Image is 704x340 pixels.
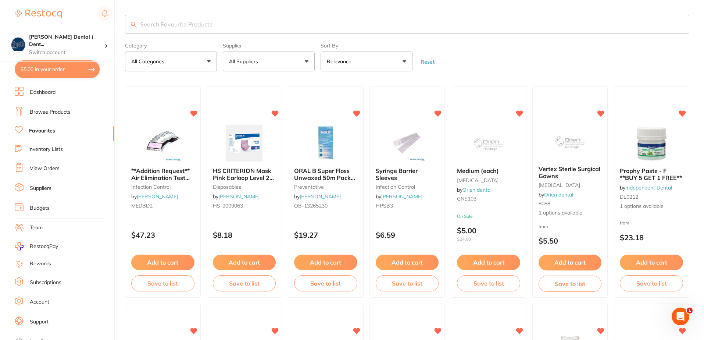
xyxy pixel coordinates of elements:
span: by [294,193,341,200]
button: All Suppliers [223,52,315,71]
a: Subscriptions [30,279,61,286]
button: Save to list [620,275,683,291]
a: Suppliers [30,185,51,192]
a: Browse Products [30,109,71,116]
button: Add to cart [376,255,439,270]
small: preventative [294,184,357,190]
a: Favourites [29,127,55,135]
span: HS-9009063 [213,202,243,209]
img: Medium (each) [465,125,512,162]
a: Dashboard [30,89,56,96]
button: Add to cart [457,255,520,270]
a: Inventory Lists [28,146,63,153]
span: RestocqPay [30,243,58,250]
p: $5.00 [457,226,520,242]
span: by [620,184,672,191]
p: Relevance [327,58,354,65]
span: by [539,191,573,198]
button: Add to cart [294,255,357,270]
span: by [213,193,260,200]
button: Save to list [376,275,439,291]
span: 1 options available [620,203,683,210]
p: $6.59 [376,231,439,239]
img: Syringe Barrier Sleeves [383,125,431,162]
button: Add to cart [131,255,194,270]
button: Save to list [539,276,602,292]
a: Account [30,298,49,306]
button: Add to cart [620,255,683,270]
button: Add to cart [213,255,276,270]
img: ORAL B Super Floss Unwaxed 50m Pack of 6 [302,125,350,162]
a: [PERSON_NAME] [218,193,260,200]
b: ORAL B Super Floss Unwaxed 50m Pack of 6 [294,167,357,181]
img: Restocq Logo [15,10,62,18]
span: Vertex Sterile Surgical Gowns [539,165,600,179]
small: [MEDICAL_DATA] [457,177,520,183]
span: 8088 [539,200,550,207]
button: Save to list [457,275,520,291]
span: HPSB3 [376,202,393,209]
p: All Suppliers [229,58,261,65]
label: Sort By [321,43,412,49]
p: All Categories [131,58,167,65]
a: Budgets [30,205,50,212]
b: **Addition Request** Air Elimination Test Card Bowie Dick Test 15/bag [131,167,194,181]
a: [PERSON_NAME] [381,193,422,200]
a: Restocq Logo [15,6,62,22]
a: Orien dental [462,187,492,193]
span: 1 [687,308,693,314]
a: Team [30,224,43,231]
a: View Orders [30,165,60,172]
p: $23.18 [620,233,683,242]
p: $19.27 [294,231,357,239]
h4: Singleton Dental ( DentalTown 8 Pty Ltd) [29,33,104,48]
span: from [539,224,548,229]
small: infection control [131,184,194,190]
img: **Addition Request** Air Elimination Test Card Bowie Dick Test 15/bag [139,125,187,162]
span: by [457,187,492,193]
p: $5.50 [539,237,602,245]
img: Singleton Dental ( DentalTown 8 Pty Ltd) [11,38,25,51]
b: Syringe Barrier Sleeves [376,167,439,181]
button: Add to cart [539,255,602,270]
a: Support [30,318,49,326]
span: MEDBD2 [131,202,153,209]
iframe: Intercom live chat [672,308,689,325]
p: $8.18 [213,231,276,239]
span: $24.00 [457,237,520,242]
span: by [376,193,422,200]
small: On Sale [457,214,520,219]
button: Save to list [131,275,194,291]
img: HS CRITERION Mask Pink Earloop Level 2 Box of 50 [220,125,268,162]
button: Relevance [321,52,412,71]
button: Reset [418,59,437,65]
a: [PERSON_NAME] [137,193,178,200]
label: Supplier [223,43,315,49]
p: Switch account [29,49,104,56]
a: RestocqPay [15,242,58,251]
span: HS CRITERION Mask Pink Earloop Level 2 Box of 50 [213,167,274,188]
small: infection control [376,184,439,190]
small: [MEDICAL_DATA] [539,182,602,188]
a: Rewards [30,260,51,268]
a: Orien dental [544,191,573,198]
b: HS CRITERION Mask Pink Earloop Level 2 Box of 50 [213,167,276,181]
img: Prophy Paste - F **BUY 5 GET 1 FREE** [628,125,675,162]
span: Syringe Barrier Sleeves [376,167,418,181]
label: Category [125,43,217,49]
a: Independent Dental [625,184,672,191]
button: Save to list [213,275,276,291]
span: from [620,220,629,226]
b: Medium (each) [457,167,520,174]
a: [PERSON_NAME] [300,193,341,200]
button: All Categories [125,52,217,71]
span: Prophy Paste - F **BUY 5 GET 1 FREE** [620,167,682,181]
button: Save to list [294,275,357,291]
b: Vertex Sterile Surgical Gowns [539,166,602,179]
button: $5.00 in your order [15,60,100,78]
p: $47.23 [131,231,194,239]
small: disposables [213,184,276,190]
span: GNS103 [457,195,476,202]
img: RestocqPay [15,242,24,251]
span: 1 options available [539,209,602,217]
